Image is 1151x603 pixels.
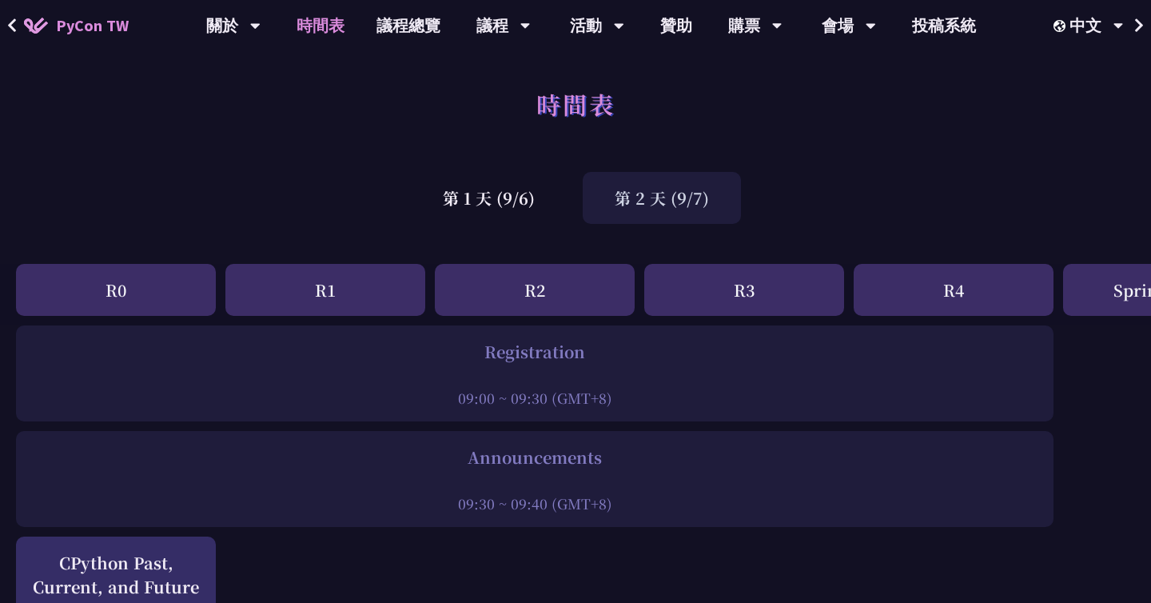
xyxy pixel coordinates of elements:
[56,14,129,38] span: PyCon TW
[225,264,425,316] div: R1
[24,493,1045,513] div: 09:30 ~ 09:40 (GMT+8)
[8,6,145,46] a: PyCon TW
[583,172,741,224] div: 第 2 天 (9/7)
[24,551,208,599] div: CPython Past, Current, and Future
[24,18,48,34] img: Home icon of PyCon TW 2025
[411,172,567,224] div: 第 1 天 (9/6)
[536,80,615,128] h1: 時間表
[644,264,844,316] div: R3
[24,340,1045,364] div: Registration
[854,264,1053,316] div: R4
[435,264,635,316] div: R2
[16,264,216,316] div: R0
[24,388,1045,408] div: 09:00 ~ 09:30 (GMT+8)
[24,445,1045,469] div: Announcements
[1053,20,1069,32] img: Locale Icon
